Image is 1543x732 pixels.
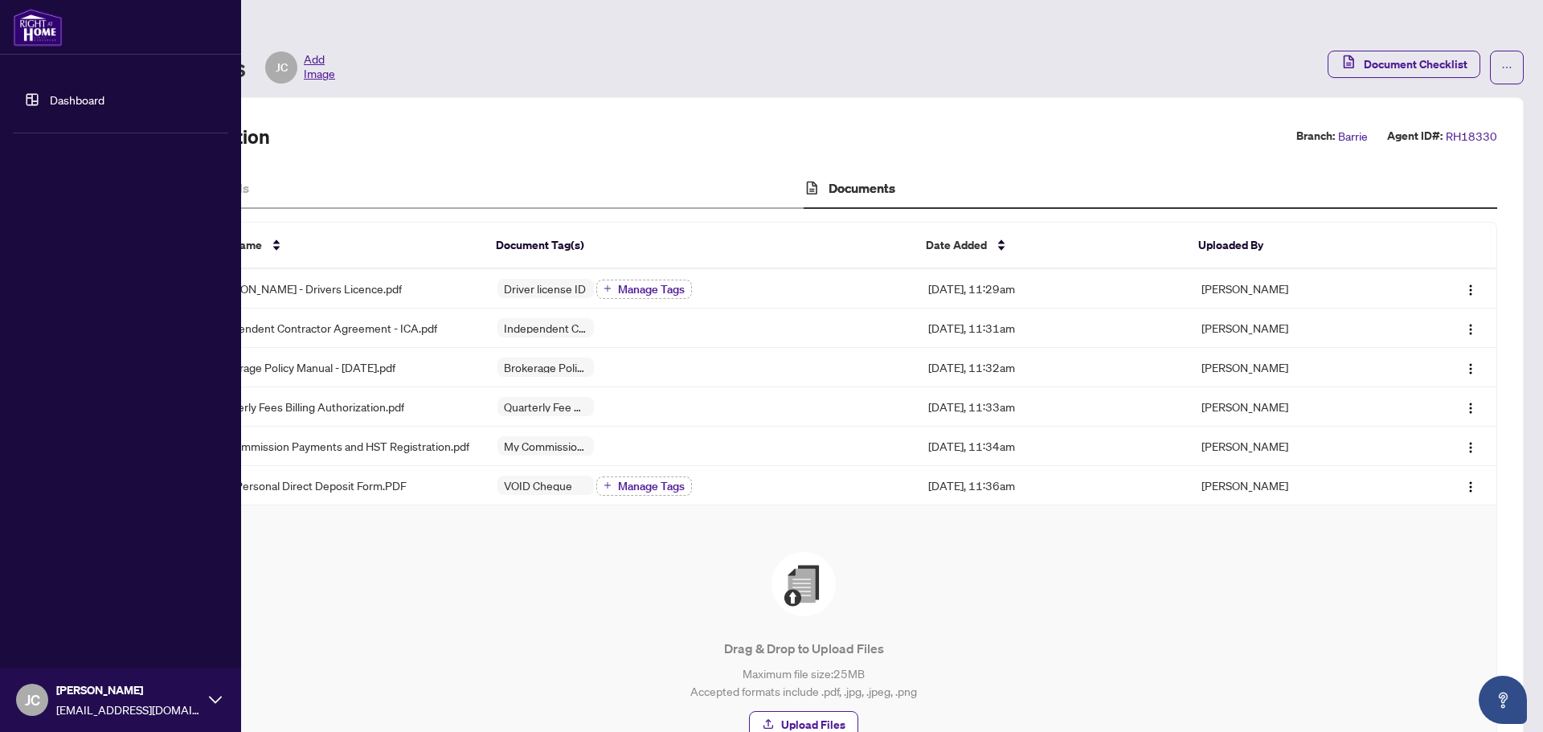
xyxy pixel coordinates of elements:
span: Barrie [1338,127,1368,145]
span: Brokerage Policy Manual - [DATE].pdf [210,358,395,376]
th: Uploaded By [1185,223,1400,269]
td: [DATE], 11:32am [915,348,1189,387]
button: Logo [1458,433,1484,459]
td: [DATE], 11:31am [915,309,1189,348]
td: [DATE], 11:29am [915,269,1189,309]
span: JC [25,689,40,711]
span: Manage Tags [618,284,685,295]
span: [PERSON_NAME] [56,681,201,699]
span: plus [604,284,612,292]
img: Logo [1464,323,1477,336]
span: plus [604,481,612,489]
td: [PERSON_NAME] [1189,348,1404,387]
th: File Name [197,223,483,269]
label: Agent ID#: [1387,127,1443,145]
span: Independent Contractor Agreement [497,322,594,333]
h4: Documents [829,178,895,198]
button: Logo [1458,354,1484,380]
span: Driver license ID [497,283,592,294]
span: Quarterly Fees Billing Authorization.pdf [210,398,404,415]
img: Logo [1464,402,1477,415]
span: [EMAIL_ADDRESS][DOMAIN_NAME] [56,701,201,718]
p: Drag & Drop to Upload Files [143,639,1464,658]
td: [DATE], 11:34am [915,427,1189,466]
button: Open asap [1479,676,1527,724]
span: [PERSON_NAME] - Drivers Licence.pdf [210,280,402,297]
button: Logo [1458,472,1484,498]
img: Logo [1464,284,1477,296]
span: Manage Tags [618,481,685,492]
span: Quarterly Fee Auto-Debit Authorization [497,401,594,412]
button: Logo [1458,276,1484,301]
button: Manage Tags [596,476,692,496]
span: Date Added [926,236,987,254]
button: Document Checklist [1328,51,1480,78]
span: ellipsis [1501,62,1512,73]
span: VOID Cheque [497,480,579,491]
button: Manage Tags [596,280,692,299]
td: [DATE], 11:36am [915,466,1189,505]
td: [PERSON_NAME] [1189,427,1404,466]
img: Logo [1464,481,1477,493]
th: Date Added [913,223,1185,269]
td: [PERSON_NAME] [1189,387,1404,427]
span: Add Image [304,51,335,84]
td: [DATE], 11:33am [915,387,1189,427]
a: Dashboard [50,92,104,107]
td: [PERSON_NAME] [1189,269,1404,309]
span: JC [276,59,288,76]
button: Logo [1458,394,1484,419]
th: Document Tag(s) [483,223,913,269]
p: Maximum file size: 25 MB Accepted formats include .pdf, .jpg, .jpeg, .png [143,665,1464,700]
img: Logo [1464,441,1477,454]
span: Brokerage Policy Manual [497,362,594,373]
img: logo [13,8,63,47]
span: RH18330 [1446,127,1497,145]
button: Logo [1458,315,1484,341]
td: [PERSON_NAME] [1189,466,1404,505]
span: Independent Contractor Agreement - ICA.pdf [210,319,437,337]
span: Document Checklist [1364,51,1467,77]
span: My Commission Payments and HST Registration.pdf [210,437,469,455]
img: File Upload [771,552,836,616]
td: [PERSON_NAME] [1189,309,1404,348]
span: My Commission Payments & HST Registration [497,440,594,452]
label: Branch: [1296,127,1335,145]
img: Logo [1464,362,1477,375]
span: Jade Personal Direct Deposit Form.PDF [210,476,407,494]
